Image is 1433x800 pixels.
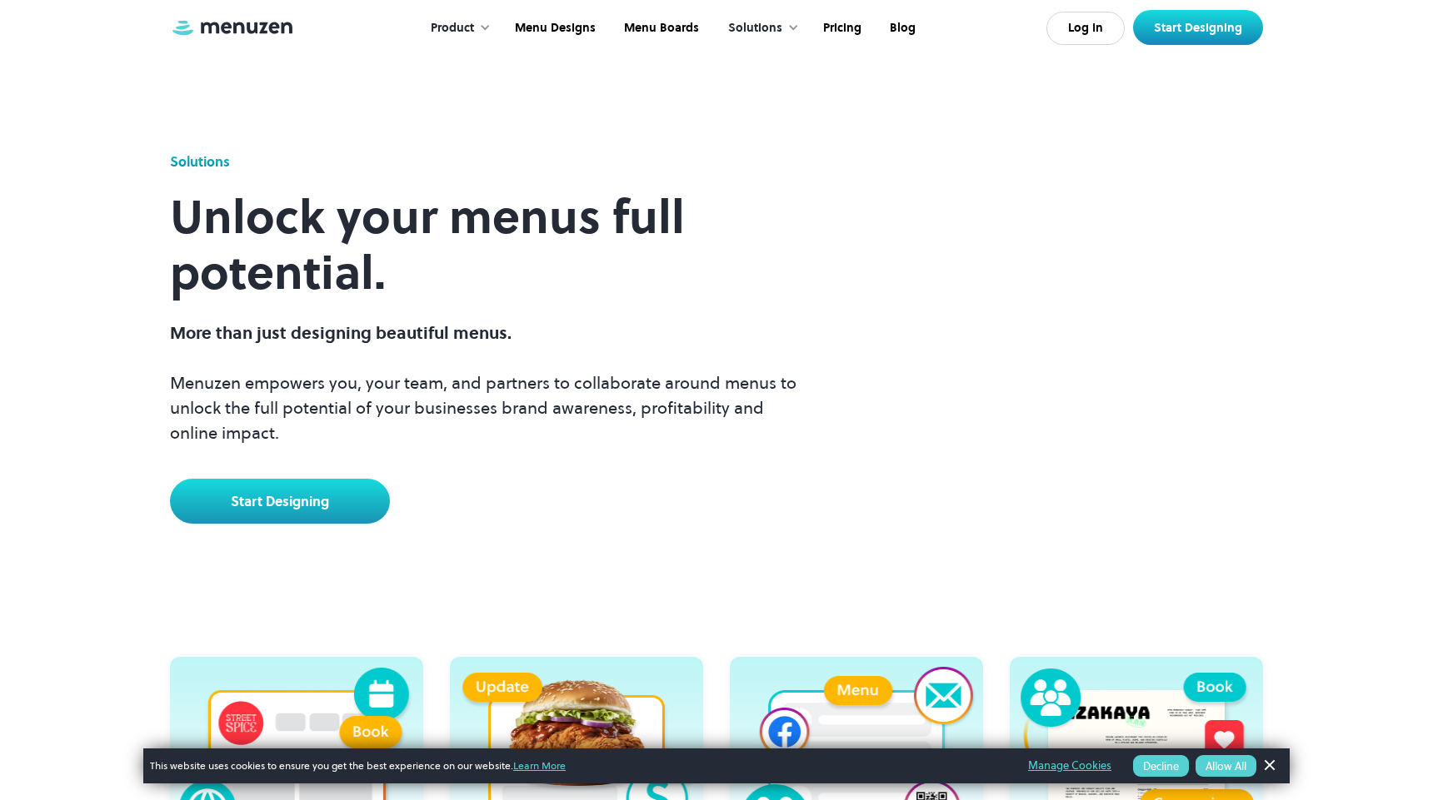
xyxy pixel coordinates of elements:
[170,320,810,445] p: Menuzen empowers you, your team, and partners to collaborate around menus to unlock the full pote...
[499,2,608,54] a: Menu Designs
[170,479,390,524] a: Start Designing
[170,189,810,301] h1: Unlock your menus full potential.
[414,2,499,54] div: Product
[1046,12,1125,45] a: Log In
[1133,755,1189,777] button: Decline
[150,758,1005,773] span: This website uses cookies to ensure you get the best experience on our website.
[1196,755,1256,777] button: Allow All
[170,152,230,171] div: Solutions
[513,758,566,773] a: Learn More
[170,321,512,345] span: More than just designing beautiful menus.
[608,2,712,54] a: Menu Boards
[431,19,474,37] div: Product
[712,2,807,54] div: Solutions
[728,19,782,37] div: Solutions
[1256,753,1281,778] a: Dismiss Banner
[807,2,874,54] a: Pricing
[1028,757,1111,775] a: Manage Cookies
[874,2,928,54] a: Blog
[1133,10,1263,45] a: Start Designing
